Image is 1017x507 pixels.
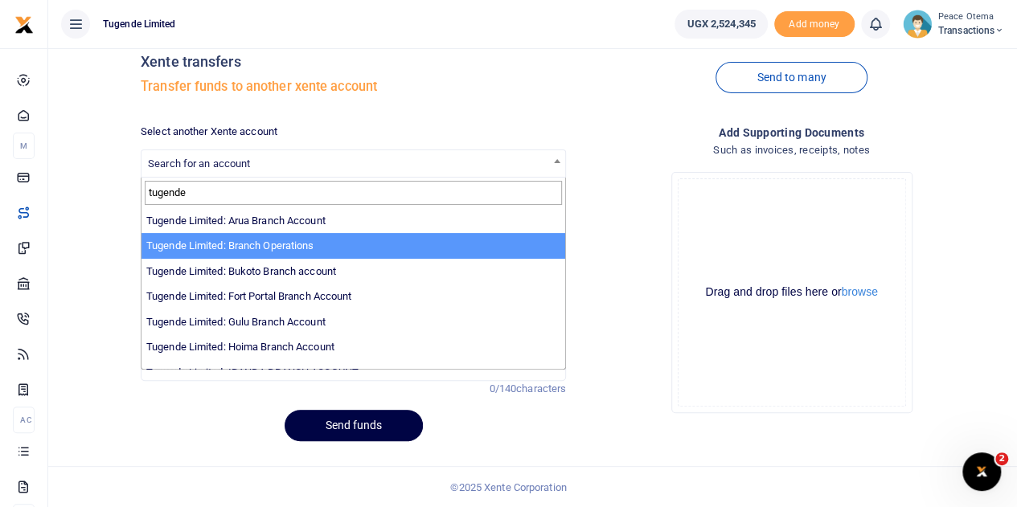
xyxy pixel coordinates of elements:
[995,452,1008,465] span: 2
[774,17,855,29] a: Add money
[516,382,566,395] span: characters
[146,339,334,355] label: Tugende Limited: Hoima Branch Account
[145,181,562,205] input: Search
[903,10,932,39] img: profile-user
[141,79,566,95] h5: Transfer funds to another xente account
[579,124,1004,141] h4: Add supporting Documents
[579,141,1004,159] h4: Such as invoices, receipts, notes
[148,157,250,170] span: Search for an account
[842,286,878,297] button: browse
[14,18,34,30] a: logo-small logo-large logo-large
[679,284,905,300] div: Drag and drop files here or
[774,11,855,38] li: Toup your wallet
[938,23,1004,38] span: Transactions
[14,15,34,35] img: logo-small
[146,365,359,381] label: Tugende Limited: IBANDA BRANCH ACCOUNT
[141,149,566,178] span: Search for an account
[938,10,1004,24] small: Peace Otema
[285,410,423,441] button: Send funds
[141,53,566,71] h4: Xente transfers
[141,150,565,175] span: Search for an account
[687,16,755,32] span: UGX 2,524,345
[13,133,35,159] li: M
[96,17,182,31] span: Tugende Limited
[962,452,1001,491] iframe: Intercom live chat
[146,213,326,229] label: Tugende Limited: Arua Branch Account
[675,10,767,39] a: UGX 2,524,345
[146,314,326,330] label: Tugende Limited: Gulu Branch Account
[774,11,855,38] span: Add money
[716,62,867,93] a: Send to many
[668,10,773,39] li: Wallet ballance
[146,264,336,280] label: Tugende Limited: Bukoto Branch account
[141,124,277,140] label: Select another Xente account
[146,288,351,305] label: Tugende Limited: Fort Portal Branch Account
[903,10,1004,39] a: profile-user Peace Otema Transactions
[13,407,35,433] li: Ac
[490,382,517,395] span: 0/140
[146,238,314,254] label: Tugende Limited: Branch Operations
[671,172,912,413] div: File Uploader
